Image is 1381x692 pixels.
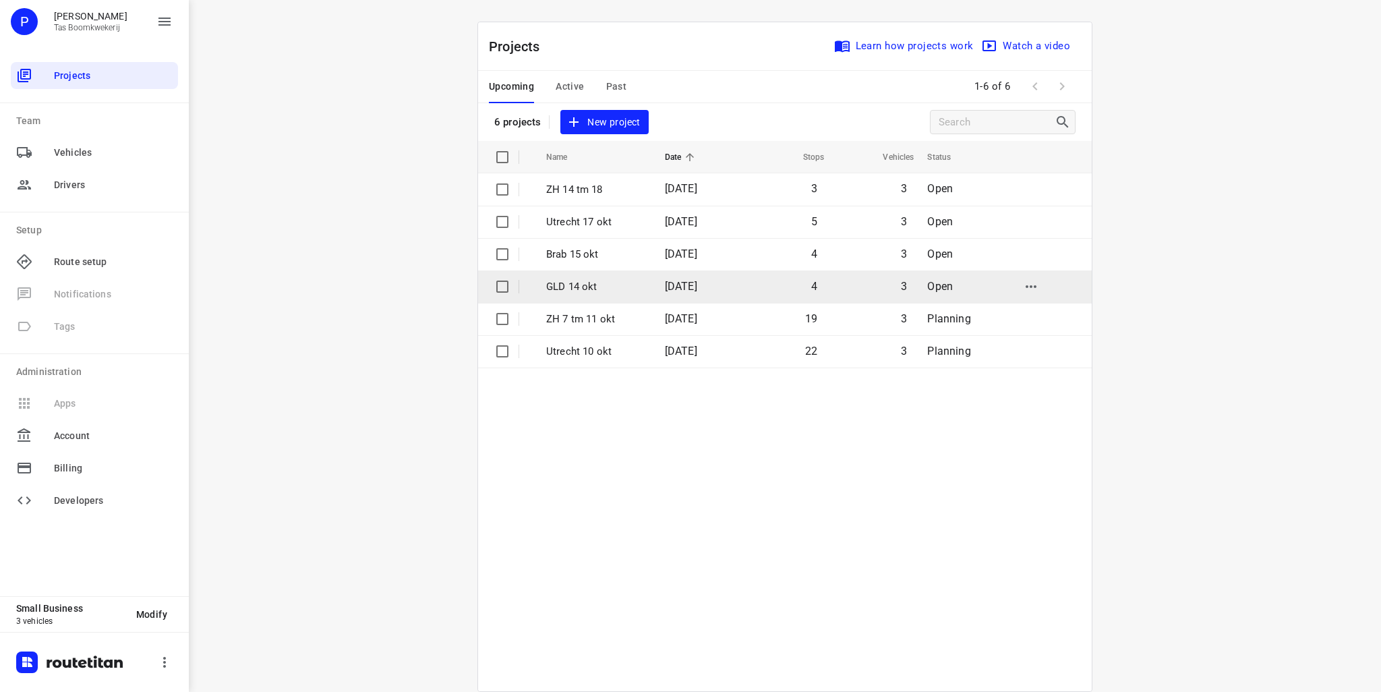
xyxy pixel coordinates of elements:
span: Next Page [1049,73,1076,100]
span: Status [927,149,968,165]
p: ZH 7 tm 11 okt [546,312,645,327]
p: Small Business [16,603,125,614]
p: Utrecht 10 okt [546,344,645,359]
span: Open [927,182,953,195]
div: Search [1055,114,1075,130]
span: Date [665,149,699,165]
span: Vehicles [54,146,173,160]
span: Billing [54,461,173,475]
div: Account [11,422,178,449]
p: 6 projects [494,116,541,128]
span: Planning [927,345,970,357]
p: Tas Boomkwekerij [54,23,127,32]
span: Upcoming [489,78,534,95]
p: Projects [489,36,551,57]
span: Available only on our Business plan [11,387,178,420]
p: Setup [16,223,178,237]
div: Developers [11,487,178,514]
span: Open [927,248,953,260]
span: 5 [811,215,817,228]
span: 3 [901,345,907,357]
span: Available only on our Business plan [11,310,178,343]
button: New project [560,110,648,135]
span: Route setup [54,255,173,269]
span: 3 [811,182,817,195]
span: 3 [901,280,907,293]
p: Brab 15 okt [546,247,645,262]
span: [DATE] [665,345,697,357]
div: Vehicles [11,139,178,166]
span: Account [54,429,173,443]
span: Stops [786,149,825,165]
span: 4 [811,248,817,260]
span: 3 [901,312,907,325]
p: Peter Tas [54,11,127,22]
span: 22 [805,345,817,357]
p: ZH 14 tm 18 [546,182,645,198]
div: Route setup [11,248,178,275]
span: Active [556,78,584,95]
span: 3 [901,248,907,260]
span: [DATE] [665,182,697,195]
span: Planning [927,312,970,325]
span: Name [546,149,585,165]
span: Vehicles [865,149,914,165]
div: Drivers [11,171,178,198]
input: Search projects [939,112,1055,133]
div: Projects [11,62,178,89]
span: [DATE] [665,215,697,228]
span: Modify [136,609,167,620]
span: 3 [901,182,907,195]
span: Open [927,215,953,228]
p: 3 vehicles [16,616,125,626]
p: Team [16,114,178,128]
span: New project [568,114,640,131]
span: 3 [901,215,907,228]
span: 1-6 of 6 [969,72,1016,101]
span: Projects [54,69,173,83]
div: Billing [11,455,178,482]
span: 19 [805,312,817,325]
span: Developers [54,494,173,508]
div: P [11,8,38,35]
span: Available only on our Business plan [11,278,178,310]
span: Previous Page [1022,73,1049,100]
p: Administration [16,365,178,379]
span: [DATE] [665,280,697,293]
p: Utrecht 17 okt [546,214,645,230]
button: Modify [125,602,178,627]
span: Past [606,78,627,95]
span: [DATE] [665,248,697,260]
span: Open [927,280,953,293]
p: GLD 14 okt [546,279,645,295]
span: 4 [811,280,817,293]
span: Drivers [54,178,173,192]
span: [DATE] [665,312,697,325]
